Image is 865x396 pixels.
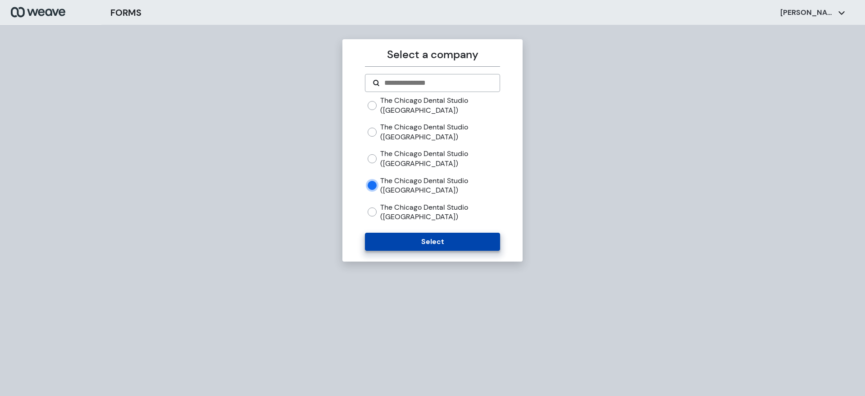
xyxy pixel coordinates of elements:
label: The Chicago Dental Studio ([GEOGRAPHIC_DATA]) [380,203,500,222]
input: Search [383,78,492,88]
p: Select a company [365,46,500,63]
label: The Chicago Dental Studio ([GEOGRAPHIC_DATA]) [380,176,500,195]
label: The Chicago Dental Studio ([GEOGRAPHIC_DATA]) [380,149,500,168]
p: [PERSON_NAME] [780,8,834,18]
button: Select [365,233,500,251]
h3: FORMS [110,6,141,19]
label: The Chicago Dental Studio ([GEOGRAPHIC_DATA]) [380,96,500,115]
label: The Chicago Dental Studio ([GEOGRAPHIC_DATA]) [380,122,500,142]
